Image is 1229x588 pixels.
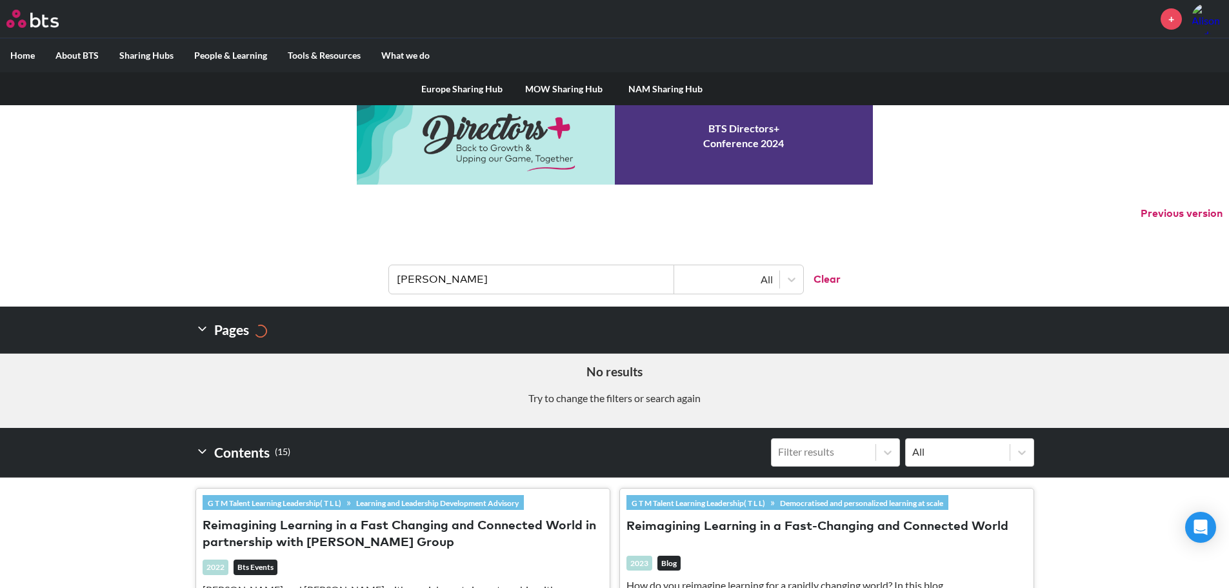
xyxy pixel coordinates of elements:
[195,438,290,467] h2: Contents
[45,39,109,72] label: About BTS
[10,391,1219,405] p: Try to change the filters or search again
[195,317,267,343] h2: Pages
[109,39,184,72] label: Sharing Hubs
[277,39,371,72] label: Tools & Resources
[10,363,1219,381] h5: No results
[1192,3,1223,34] img: Alison Ryder
[1185,512,1216,543] div: Open Intercom Messenger
[681,272,773,287] div: All
[184,39,277,72] label: People & Learning
[357,88,873,185] a: Conference 2024
[203,496,346,510] a: G T M Talent Learning Leadership( T L L)
[203,495,524,509] div: »
[389,265,674,294] input: Find contents, pages and demos...
[1141,207,1223,221] button: Previous version
[803,265,841,294] button: Clear
[351,496,524,510] a: Learning and Leadership Development Advisory
[775,496,948,510] a: Democratised and personalized learning at scale
[1192,3,1223,34] a: Profile
[234,560,277,575] em: Bts Events
[371,39,440,72] label: What we do
[626,518,1008,536] button: Reimagining Learning in a Fast-Changing and Connected World
[6,10,83,28] a: Go home
[626,556,652,571] div: 2023
[778,445,869,459] div: Filter results
[912,445,1003,459] div: All
[626,495,948,509] div: »
[626,496,770,510] a: G T M Talent Learning Leadership( T L L)
[657,556,681,571] em: Blog
[1161,8,1182,30] a: +
[203,560,228,575] div: 2022
[275,443,290,461] small: ( 15 )
[203,518,603,553] button: Reimagining Learning in a Fast Changing and Connected World in partnership with [PERSON_NAME] Group
[6,10,59,28] img: BTS Logo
